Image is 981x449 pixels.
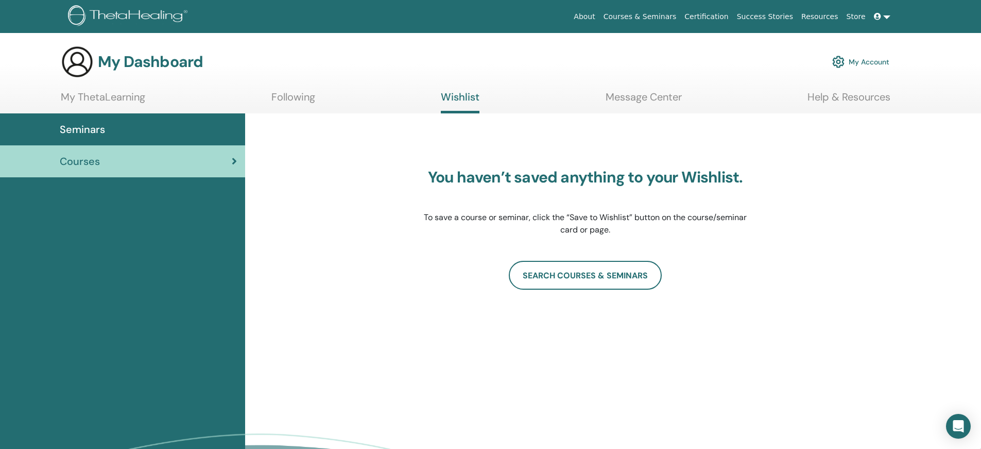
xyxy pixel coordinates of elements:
[599,7,681,26] a: Courses & Seminars
[60,122,105,137] span: Seminars
[423,211,748,236] p: To save a course or seminar, click the “Save to Wishlist” button on the course/seminar card or page.
[832,51,889,73] a: My Account
[680,7,732,26] a: Certification
[832,53,845,71] img: cog.svg
[60,154,100,169] span: Courses
[797,7,842,26] a: Resources
[733,7,797,26] a: Success Stories
[606,91,682,111] a: Message Center
[61,91,145,111] a: My ThetaLearning
[423,168,748,187] h3: You haven’t saved anything to your Wishlist.
[61,45,94,78] img: generic-user-icon.jpg
[570,7,599,26] a: About
[842,7,870,26] a: Store
[807,91,890,111] a: Help & Resources
[441,91,479,113] a: Wishlist
[271,91,315,111] a: Following
[509,261,662,290] a: SEARCH COURSES & SEMINARS
[68,5,191,28] img: logo.png
[98,53,203,71] h3: My Dashboard
[946,414,971,439] div: Open Intercom Messenger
